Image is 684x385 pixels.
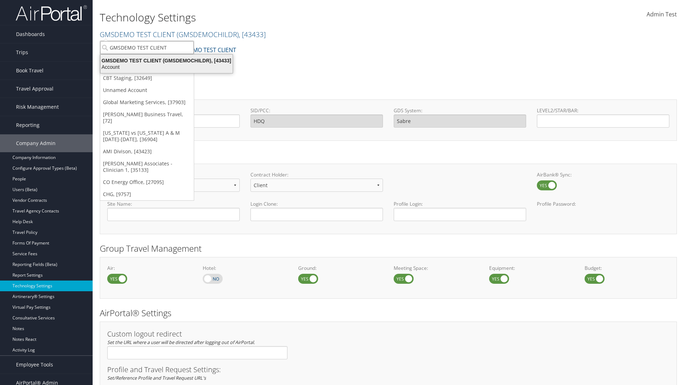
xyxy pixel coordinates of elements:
[173,43,236,57] a: GMSDEMO TEST CLIENT
[16,356,53,374] span: Employee Tools
[16,25,45,43] span: Dashboards
[107,330,287,338] h3: Custom logout redirect
[100,96,194,108] a: Global Marketing Services, [37903]
[100,149,677,161] h2: Online Booking Tool
[16,80,53,98] span: Travel Approval
[394,107,526,114] label: GDS System:
[537,200,669,221] label: Profile Password:
[250,171,383,178] label: Contract Holder:
[394,200,526,221] label: Profile Login:
[16,5,87,21] img: airportal-logo.png
[100,72,194,84] a: CBT Staging, [32649]
[100,127,194,145] a: [US_STATE] vs [US_STATE] A & M [DATE]-[DATE], [36904]
[100,158,194,176] a: [PERSON_NAME] Associates - Clinician 1, [35133]
[107,375,206,381] em: Set/Reference Profile and Travel Request URL's
[537,180,557,190] label: AirBank® Sync
[239,30,266,39] span: , [ 43433 ]
[16,43,28,61] span: Trips
[100,84,194,96] a: Unnamed Account
[96,57,237,64] div: GMSDEMO TEST CLIENT (GMSDEMOCHILDR), [43433]
[16,98,59,116] span: Risk Management
[250,107,383,114] label: SID/PCC:
[16,134,56,152] span: Company Admin
[177,30,239,39] span: ( GMSDEMOCHILDR )
[100,307,677,319] h2: AirPortal® Settings
[585,265,669,272] label: Budget:
[100,188,194,200] a: CHG, [9757]
[250,200,383,207] label: Login Clone:
[100,145,194,158] a: AMI Divison, [43423]
[394,208,526,221] input: Profile Login:
[107,339,255,345] em: Set the URL where a user will be directed after logging out of AirPortal.
[100,30,266,39] a: GMSDEMO TEST CLIENT
[100,85,672,97] h2: GDS
[537,171,669,178] label: AirBank® Sync:
[647,10,677,18] span: Admin Test
[489,265,574,272] label: Equipment:
[107,366,669,373] h3: Profile and Travel Request Settings:
[96,64,237,70] div: Account
[107,265,192,272] label: Air:
[647,4,677,26] a: Admin Test
[100,41,194,54] input: Search Accounts
[100,108,194,127] a: [PERSON_NAME] Business Travel, [72]
[100,242,677,255] h2: Group Travel Management
[100,10,484,25] h1: Technology Settings
[100,176,194,188] a: CO Energy Office, [27095]
[16,62,43,79] span: Book Travel
[16,116,40,134] span: Reporting
[394,265,478,272] label: Meeting Space:
[298,265,383,272] label: Ground:
[537,107,669,114] label: LEVEL2/STAR/BAR:
[203,265,287,272] label: Hotel:
[107,200,240,207] label: Site Name:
